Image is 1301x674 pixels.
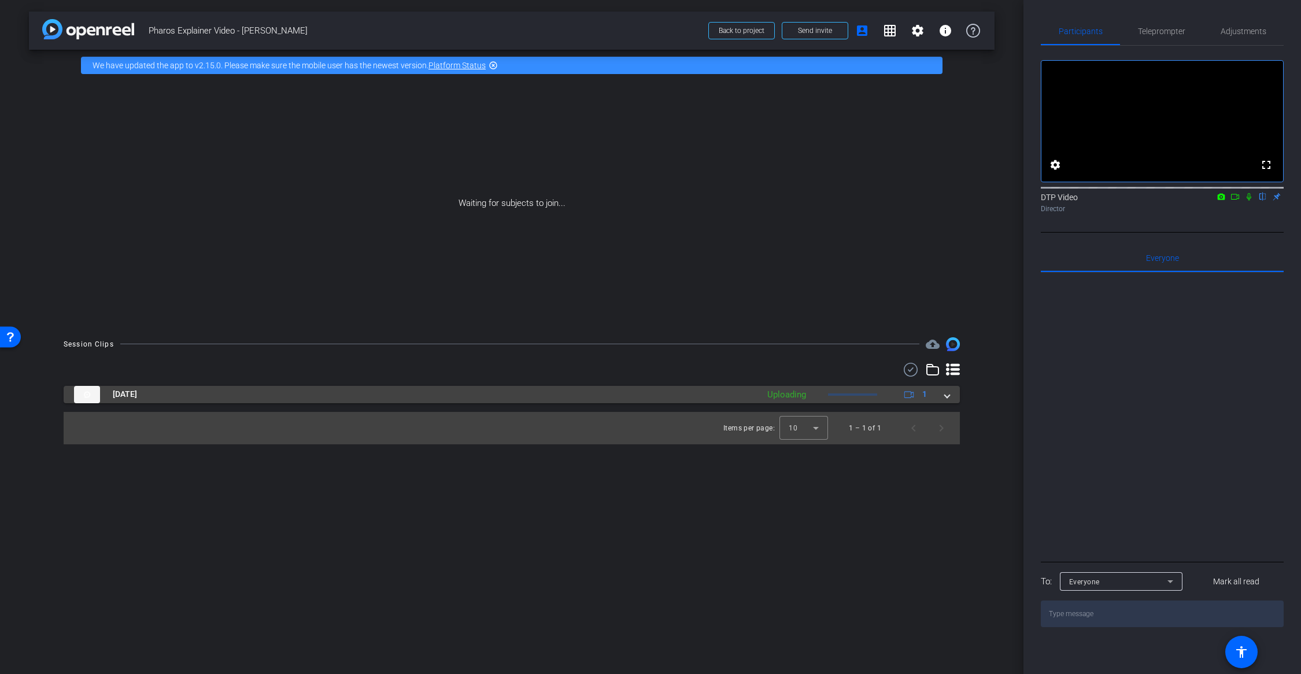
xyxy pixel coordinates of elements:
span: Send invite [798,26,832,35]
button: Next page [927,414,955,442]
div: Uploading [762,388,812,402]
span: [DATE] [113,388,137,400]
img: app-logo [42,19,134,39]
span: Participants [1059,27,1103,35]
button: Send invite [782,22,848,39]
mat-icon: flip [1256,191,1270,201]
span: Back to project [719,27,764,35]
mat-icon: grid_on [883,24,897,38]
button: Back to project [708,22,775,39]
img: thumb-nail [74,386,100,403]
div: We have updated the app to v2.15.0. Please make sure the mobile user has the newest version. [81,57,943,74]
span: Adjustments [1221,27,1266,35]
span: Mark all read [1213,576,1259,588]
div: Waiting for subjects to join... [29,81,995,326]
span: 1 [922,388,927,400]
span: Teleprompter [1138,27,1185,35]
img: Session clips [946,337,960,351]
button: Previous page [900,414,927,442]
span: Everyone [1069,578,1100,586]
div: Items per page: [723,422,775,434]
div: Director [1041,204,1284,214]
mat-expansion-panel-header: thumb-nail[DATE]Uploading1 [64,386,960,403]
button: Mark all read [1189,571,1284,592]
mat-icon: account_box [855,24,869,38]
mat-icon: settings [911,24,925,38]
div: Session Clips [64,338,114,350]
mat-icon: cloud_upload [926,337,940,351]
mat-icon: accessibility [1235,645,1248,659]
div: DTP Video [1041,191,1284,214]
span: Destinations for your clips [926,337,940,351]
mat-icon: info [938,24,952,38]
mat-icon: fullscreen [1259,158,1273,172]
a: Platform Status [428,61,486,70]
div: To: [1041,575,1052,588]
mat-icon: settings [1048,158,1062,172]
span: Pharos Explainer Video - [PERSON_NAME] [149,19,701,42]
div: 1 – 1 of 1 [849,422,881,434]
span: Everyone [1146,254,1179,262]
mat-icon: highlight_off [489,61,498,70]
